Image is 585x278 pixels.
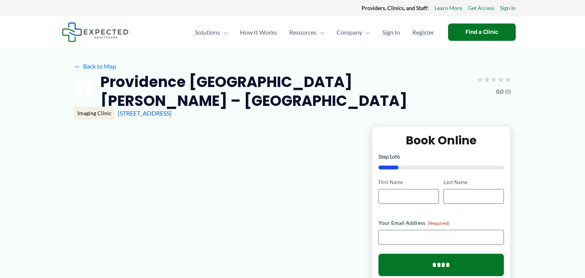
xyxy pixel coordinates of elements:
[337,19,362,46] span: Company
[483,72,490,87] span: ★
[289,19,317,46] span: Resources
[448,23,516,41] a: Find a Clinic
[468,3,494,13] a: Get Access
[189,19,440,46] nav: Primary Site Navigation
[497,72,504,87] span: ★
[376,19,406,46] a: Sign In
[234,19,283,46] a: How It Works
[317,19,324,46] span: Menu Toggle
[382,19,400,46] span: Sign In
[406,19,440,46] a: Register
[435,3,462,13] a: Learn More
[283,19,330,46] a: ResourcesMenu Toggle
[378,133,504,148] h2: Book Online
[74,62,82,70] span: ←
[490,72,497,87] span: ★
[362,19,370,46] span: Menu Toggle
[389,153,392,160] span: 1
[220,19,228,46] span: Menu Toggle
[477,72,483,87] span: ★
[330,19,376,46] a: CompanyMenu Toggle
[100,72,470,111] h2: Providence [GEOGRAPHIC_DATA][PERSON_NAME] – [GEOGRAPHIC_DATA]
[195,19,220,46] span: Solutions
[397,153,400,160] span: 6
[496,87,503,97] span: 0.0
[378,154,504,159] p: Step of
[362,5,429,11] strong: Providers, Clinics, and Staff:
[505,87,511,97] span: (0)
[443,179,504,186] label: Last Name
[62,22,128,42] img: Expected Healthcare Logo - side, dark font, small
[74,107,115,120] div: Imaging Clinic
[412,19,434,46] span: Register
[500,3,516,13] a: Sign In
[189,19,234,46] a: SolutionsMenu Toggle
[428,220,450,226] span: (Required)
[378,179,439,186] label: First Name
[504,72,511,87] span: ★
[240,19,277,46] span: How It Works
[118,109,172,117] a: [STREET_ADDRESS]
[74,60,116,72] a: ←Back to Map
[378,219,504,227] label: Your Email Address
